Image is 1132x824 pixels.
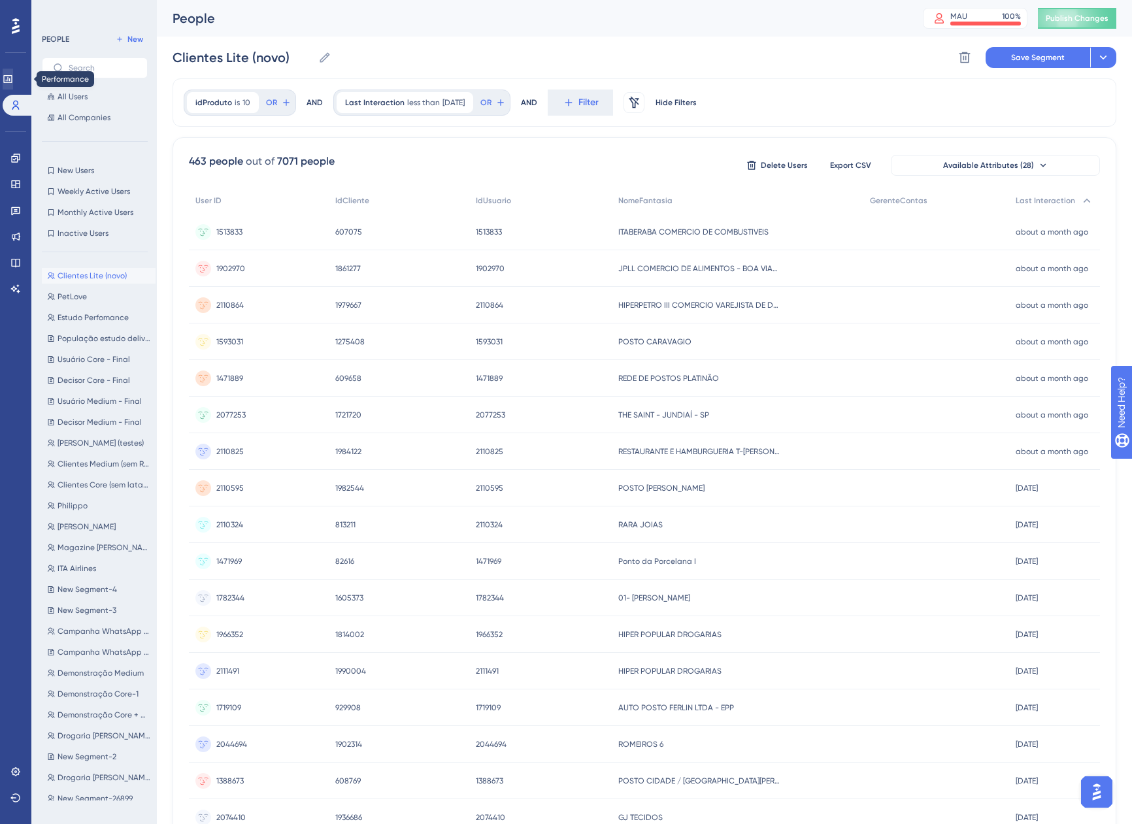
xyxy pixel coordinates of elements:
[58,291,87,302] span: PetLove
[1016,484,1038,493] time: [DATE]
[1016,630,1038,639] time: [DATE]
[943,160,1034,171] span: Available Attributes (28)
[42,519,156,535] button: [PERSON_NAME]
[42,310,156,325] button: Estudo Perfomance
[335,483,364,493] span: 1982544
[195,97,232,108] span: idProduto
[42,477,156,493] button: Clientes Core (sem latam)
[216,373,243,384] span: 1471889
[216,227,242,237] span: 1513833
[335,300,361,310] span: 1979667
[42,686,156,702] button: Demonstração Core-1
[476,702,501,713] span: 1719109
[58,354,130,365] span: Usuário Core - Final
[173,48,313,67] input: Segment Name
[1016,195,1075,206] span: Last Interaction
[335,556,354,567] span: 82616
[618,410,709,420] span: THE SAINT - JUNDIAÍ - SP
[830,160,871,171] span: Export CSV
[58,375,130,386] span: Decisor Core - Final
[335,593,363,603] span: 1605373
[891,155,1100,176] button: Available Attributes (28)
[335,263,361,274] span: 1861277
[216,337,243,347] span: 1593031
[1016,667,1038,676] time: [DATE]
[216,446,244,457] span: 2110825
[277,154,335,169] div: 7071 people
[266,97,277,108] span: OR
[42,34,69,44] div: PEOPLE
[476,556,501,567] span: 1471969
[42,582,156,597] button: New Segment-4
[1016,337,1088,346] time: about a month ago
[216,666,239,676] span: 2111491
[127,34,143,44] span: New
[58,605,116,616] span: New Segment-3
[42,289,156,305] button: PetLove
[42,498,156,514] button: Philippo
[618,446,782,457] span: RESTAURANTE E HAMBURGUERIA T-[PERSON_NAME] LTDA
[58,731,150,741] span: Drogaria [PERSON_NAME] teste
[548,90,613,116] button: Filter
[618,263,782,274] span: JPLL COMERCIO DE ALIMENTOS - BOA VIAGEM
[42,456,156,472] button: Clientes Medium (sem Raízen)
[578,95,599,110] span: Filter
[618,519,663,530] span: RARA JOIAS
[818,155,883,176] button: Export CSV
[618,373,719,384] span: REDE DE POSTOS PLATINÃO
[42,561,156,576] button: ITA Airlines
[42,435,156,451] button: [PERSON_NAME] (testes)
[655,92,697,113] button: Hide Filters
[476,227,502,237] span: 1513833
[58,542,150,553] span: Magazine [PERSON_NAME]
[58,626,150,636] span: Campanha WhatsApp (Tela de Contatos)
[618,666,722,676] span: HIPER POPULAR DROGARIAS
[58,112,110,123] span: All Companies
[1016,593,1038,602] time: [DATE]
[476,593,504,603] span: 1782344
[42,352,156,367] button: Usuário Core - Final
[216,739,247,750] span: 2044694
[618,593,690,603] span: 01- [PERSON_NAME]
[216,593,244,603] span: 1782344
[58,668,144,678] span: Demonstração Medium
[476,195,511,206] span: IdUsuario
[58,91,88,102] span: All Users
[31,3,82,19] span: Need Help?
[335,519,356,530] span: 813211
[1016,520,1038,529] time: [DATE]
[189,154,243,169] div: 463 people
[42,665,156,681] button: Demonstração Medium
[216,702,241,713] span: 1719109
[618,702,734,713] span: AUTO POSTO FERLIN LTDA - EPP
[58,647,150,657] span: Campanha WhatsApp (Tela Inicial)
[111,31,148,47] button: New
[335,446,361,457] span: 1984122
[1046,13,1108,24] span: Publish Changes
[335,666,366,676] span: 1990004
[618,227,769,237] span: ITABERABA COMERCIO DE COMBUSTIVEIS
[42,110,148,125] button: All Companies
[58,186,130,197] span: Weekly Active Users
[1016,374,1088,383] time: about a month ago
[42,540,156,555] button: Magazine [PERSON_NAME]
[476,739,507,750] span: 2044694
[335,812,362,823] span: 1936686
[235,97,240,108] span: is
[42,728,156,744] button: Drogaria [PERSON_NAME] teste
[42,89,148,105] button: All Users
[216,410,246,420] span: 2077253
[335,739,362,750] span: 1902314
[1077,772,1116,812] iframe: UserGuiding AI Assistant Launcher
[264,92,293,113] button: OR
[476,446,503,457] span: 2110825
[42,393,156,409] button: Usuário Medium - Final
[42,770,156,785] button: Drogaria [PERSON_NAME]
[58,751,116,762] span: New Segment-2
[216,519,243,530] span: 2110324
[58,501,88,511] span: Philippo
[42,372,156,388] button: Decisor Core - Final
[476,629,503,640] span: 1966352
[476,300,503,310] span: 2110864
